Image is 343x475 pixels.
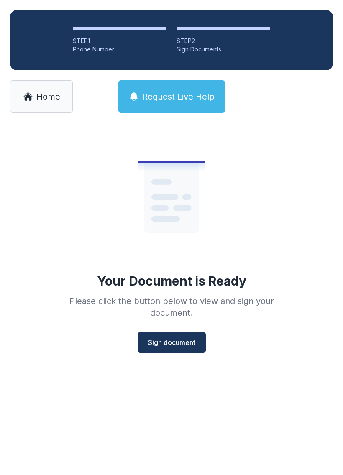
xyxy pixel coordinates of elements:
div: Please click the button below to view and sign your document. [51,295,292,319]
div: STEP 2 [177,37,270,45]
span: Home [36,91,60,102]
div: Your Document is Ready [97,273,246,289]
div: STEP 1 [73,37,166,45]
span: Sign document [148,337,195,347]
div: Phone Number [73,45,166,54]
span: Request Live Help [142,91,215,102]
div: Sign Documents [177,45,270,54]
